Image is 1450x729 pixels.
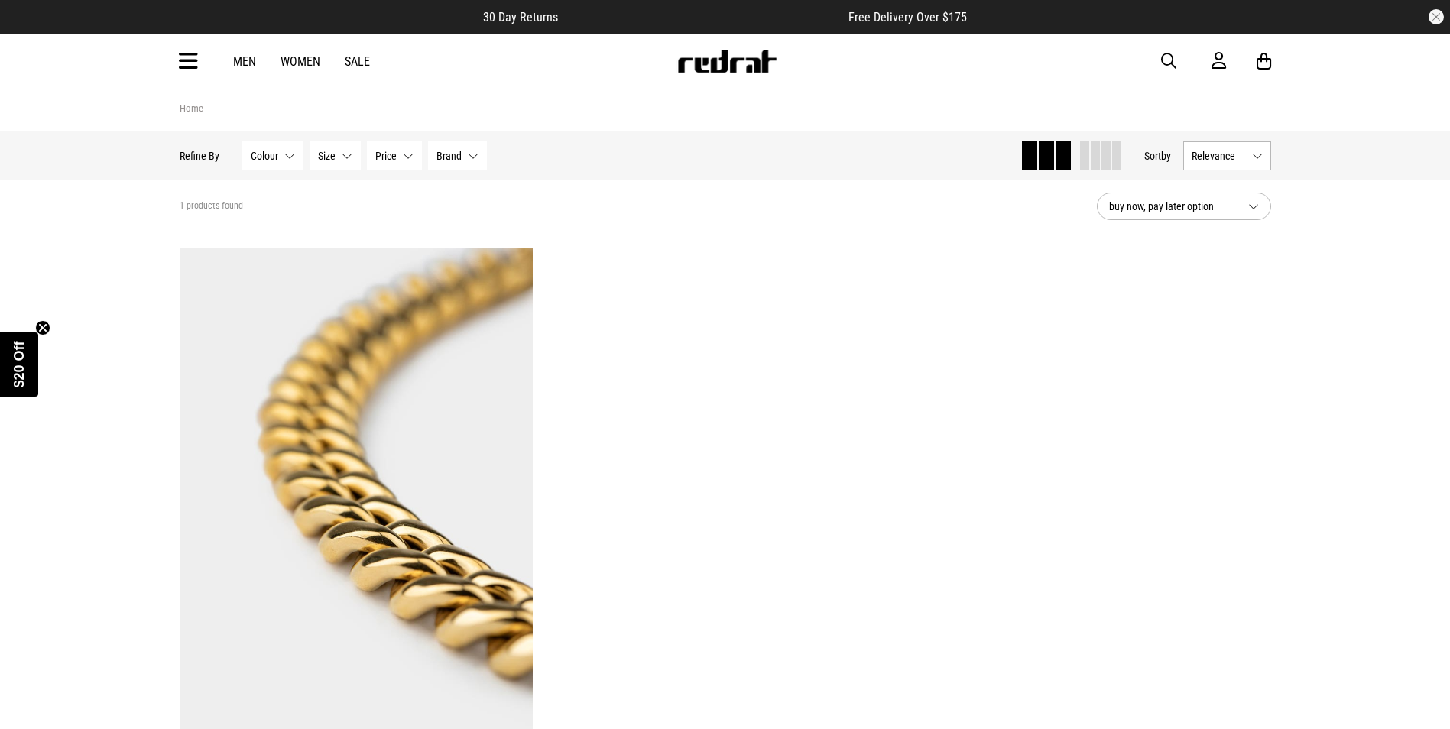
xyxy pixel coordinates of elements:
a: Home [180,102,203,114]
a: Sale [345,54,370,69]
span: Relevance [1192,150,1246,162]
span: buy now, pay later option [1109,197,1236,215]
img: Redrat logo [676,50,777,73]
span: 1 products found [180,200,243,212]
button: Size [310,141,361,170]
span: Price [375,150,397,162]
button: Sortby [1144,147,1171,165]
button: Relevance [1183,141,1271,170]
span: Size [318,150,336,162]
button: Price [367,141,422,170]
a: Men [233,54,256,69]
span: Colour [251,150,278,162]
iframe: Customer reviews powered by Trustpilot [589,9,818,24]
p: Refine By [180,150,219,162]
a: Women [281,54,320,69]
span: 30 Day Returns [483,10,558,24]
button: Colour [242,141,303,170]
span: by [1161,150,1171,162]
button: Brand [428,141,487,170]
span: Brand [436,150,462,162]
button: Close teaser [35,320,50,335]
span: Free Delivery Over $175 [848,10,967,24]
button: buy now, pay later option [1097,193,1271,220]
span: $20 Off [11,341,27,387]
